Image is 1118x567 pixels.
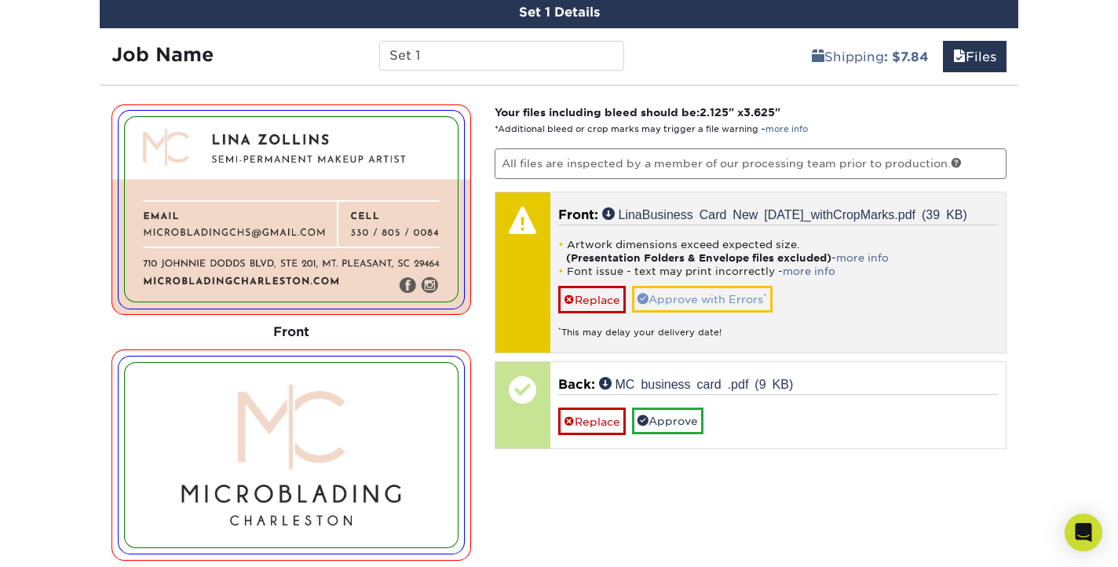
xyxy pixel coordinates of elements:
[558,238,999,265] li: Artwork dimensions exceed expected size. -
[495,124,808,134] small: *Additional bleed or crop marks may trigger a file warning –
[558,286,626,313] a: Replace
[4,519,133,562] iframe: Google Customer Reviews
[111,315,471,349] div: Front
[744,106,775,119] span: 3.625
[812,49,824,64] span: shipping
[111,43,214,66] strong: Job Name
[953,49,966,64] span: files
[700,106,729,119] span: 2.125
[632,286,773,313] a: Approve with Errors*
[765,124,808,134] a: more info
[943,41,1007,72] a: Files
[495,106,780,119] strong: Your files including bleed should be: " x "
[558,377,595,392] span: Back:
[379,41,623,71] input: Enter a job name
[599,377,794,390] a: MC business card .pdf (9 KB)
[602,207,967,220] a: LinaBusiness Card New [DATE]_withCropMarks.pdf (39 KB)
[836,252,889,264] a: more info
[558,313,999,339] div: This may delay your delivery date!
[884,49,929,64] b: : $7.84
[1065,514,1102,551] div: Open Intercom Messenger
[495,148,1007,178] p: All files are inspected by a member of our processing team prior to production.
[783,265,835,277] a: more info
[802,41,939,72] a: Shipping: $7.84
[632,408,703,434] a: Approve
[558,265,999,278] li: Font issue - text may print incorrectly -
[566,252,831,264] strong: (Presentation Folders & Envelope files excluded)
[558,408,626,435] a: Replace
[558,207,598,222] span: Front:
